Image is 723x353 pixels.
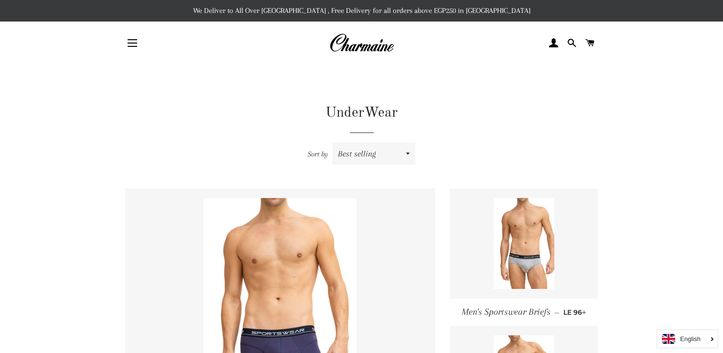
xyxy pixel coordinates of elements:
[329,33,394,54] img: Charmaine Egypt
[680,336,701,342] i: English
[462,307,550,317] span: Men's Sportswear Briefs
[450,298,598,326] a: Men's Sportswear Briefs — LE 96
[554,308,560,317] span: —
[563,308,586,317] span: LE 96
[125,103,598,123] h1: UnderWear
[308,150,328,158] span: Sort by
[662,334,713,344] a: English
